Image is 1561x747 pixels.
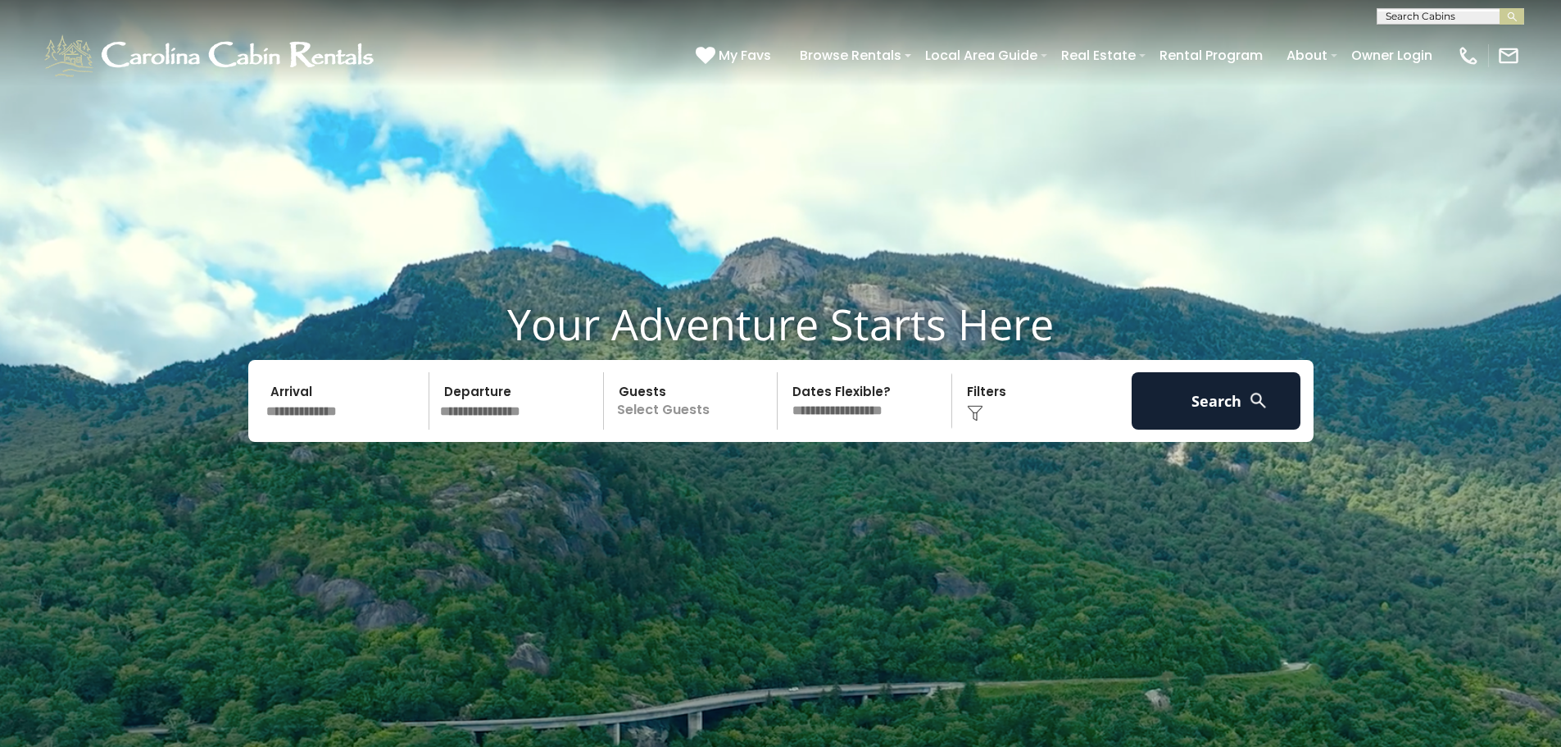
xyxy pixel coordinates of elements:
[696,45,775,66] a: My Favs
[719,45,771,66] span: My Favs
[1457,44,1480,67] img: phone-regular-white.png
[1132,372,1301,430] button: Search
[12,298,1549,349] h1: Your Adventure Starts Here
[1151,41,1271,70] a: Rental Program
[609,372,778,430] p: Select Guests
[41,31,381,80] img: White-1-1-2.png
[1278,41,1336,70] a: About
[1497,44,1520,67] img: mail-regular-white.png
[1343,41,1441,70] a: Owner Login
[1248,390,1268,411] img: search-regular-white.png
[917,41,1046,70] a: Local Area Guide
[967,405,983,421] img: filter--v1.png
[1053,41,1144,70] a: Real Estate
[792,41,910,70] a: Browse Rentals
